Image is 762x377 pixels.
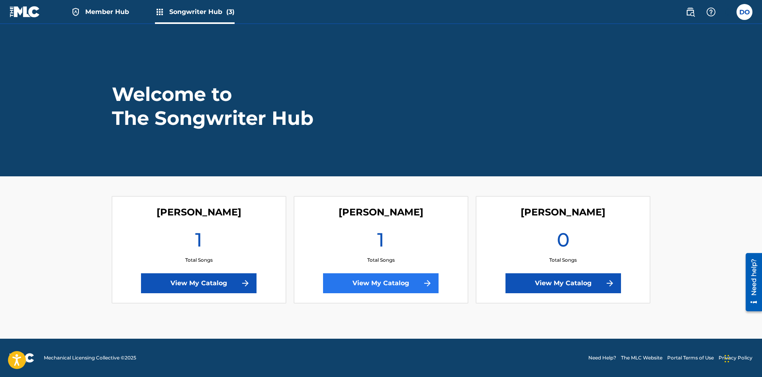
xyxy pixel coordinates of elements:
div: User Menu [737,4,752,20]
a: The MLC Website [621,354,662,361]
img: logo [10,353,34,363]
iframe: Resource Center [740,250,762,314]
img: f7272a7cc735f4ea7f67.svg [241,278,250,288]
h4: Donel L Ortiz [521,206,605,218]
img: f7272a7cc735f4ea7f67.svg [423,278,432,288]
img: search [686,7,695,17]
iframe: Chat Widget [722,339,762,377]
h4: D Ortiz [339,206,423,218]
h1: 0 [557,228,570,257]
span: Songwriter Hub [169,7,235,16]
span: Member Hub [85,7,129,16]
h4: Donel Ortiz [157,206,241,218]
p: Total Songs [549,257,577,264]
img: MLC Logo [10,6,40,18]
a: Privacy Policy [719,354,752,361]
a: Portal Terms of Use [667,354,714,361]
h1: 1 [377,228,384,257]
h1: Welcome to The Songwriter Hub [112,82,315,130]
img: Top Rightsholders [155,7,165,17]
span: (3) [226,8,235,16]
img: f7272a7cc735f4ea7f67.svg [605,278,615,288]
a: View My Catalog [505,273,621,293]
a: View My Catalog [141,273,257,293]
p: Total Songs [367,257,395,264]
div: Drag [725,347,729,371]
img: Top Rightsholder [71,7,80,17]
a: Need Help? [588,354,616,361]
a: View My Catalog [323,273,439,293]
img: help [706,7,716,17]
div: Help [703,4,719,20]
h1: 1 [195,228,202,257]
div: Notifications [724,8,732,16]
a: Public Search [682,4,698,20]
p: Total Songs [185,257,213,264]
span: Mechanical Licensing Collective © 2025 [44,354,136,361]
